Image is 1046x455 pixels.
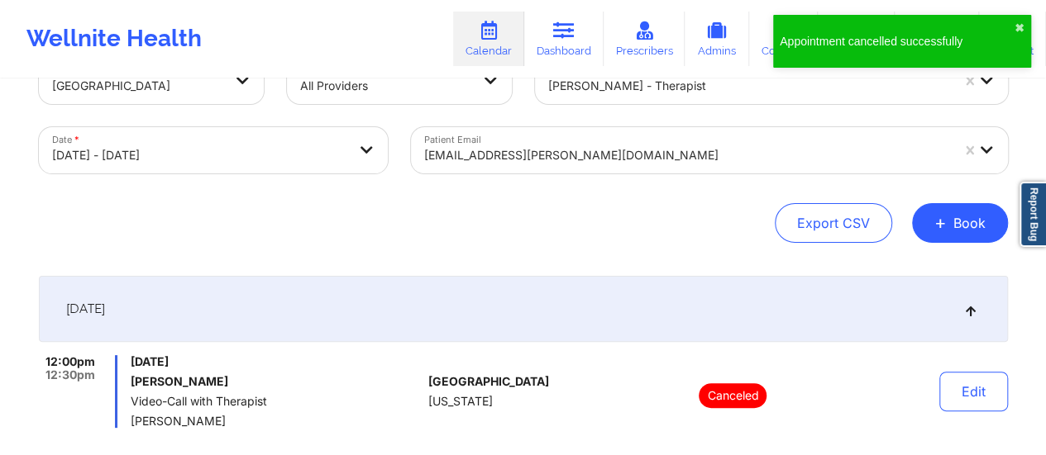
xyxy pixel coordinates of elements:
[1020,182,1046,247] a: Report Bug
[427,395,492,408] span: [US_STATE]
[934,218,947,227] span: +
[749,12,818,66] a: Coaches
[453,12,524,66] a: Calendar
[1015,21,1025,35] button: close
[912,203,1008,243] button: +Book
[780,33,1015,50] div: Appointment cancelled successfully
[131,415,421,428] span: [PERSON_NAME]
[604,12,685,66] a: Prescribers
[45,355,95,368] span: 12:00pm
[45,368,95,382] span: 12:30pm
[131,355,421,368] span: [DATE]
[52,137,346,173] div: [DATE] - [DATE]
[66,301,105,317] span: [DATE]
[939,372,1008,411] button: Edit
[524,12,604,66] a: Dashboard
[699,383,767,408] p: Canceled
[775,203,892,243] button: Export CSV
[685,12,749,66] a: Admins
[427,375,548,388] span: [GEOGRAPHIC_DATA]
[131,395,421,408] span: Video-Call with Therapist
[131,375,421,388] h6: [PERSON_NAME]
[424,137,950,173] div: [EMAIL_ADDRESS][PERSON_NAME][DOMAIN_NAME]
